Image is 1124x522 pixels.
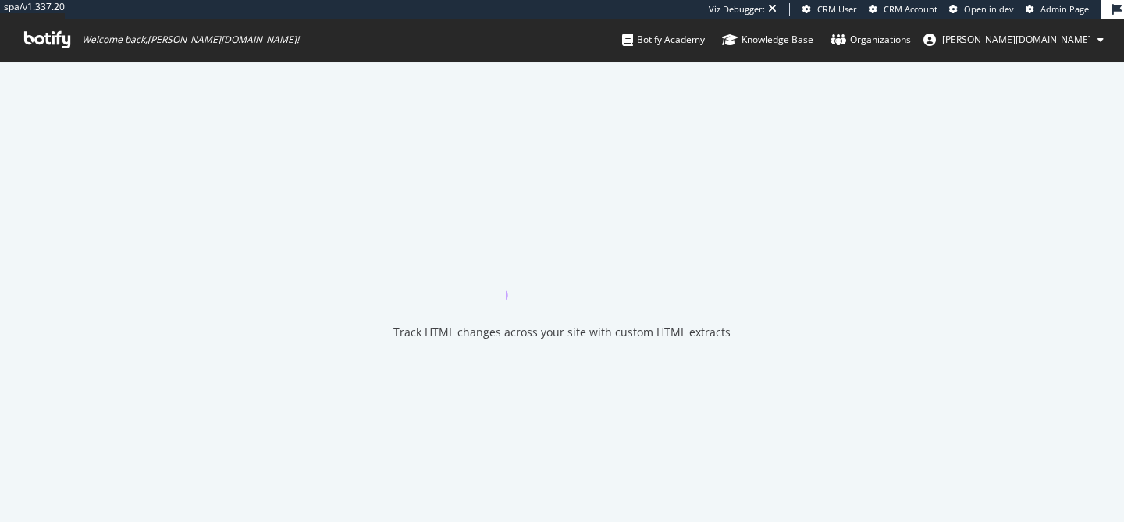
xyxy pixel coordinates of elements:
[709,3,765,16] div: Viz Debugger:
[393,325,731,340] div: Track HTML changes across your site with custom HTML extracts
[869,3,937,16] a: CRM Account
[831,19,911,61] a: Organizations
[506,243,618,300] div: animation
[817,3,857,15] span: CRM User
[622,32,705,48] div: Botify Academy
[884,3,937,15] span: CRM Account
[942,33,1091,46] span: jenny.ren
[911,27,1116,52] button: [PERSON_NAME][DOMAIN_NAME]
[82,34,299,46] span: Welcome back, [PERSON_NAME][DOMAIN_NAME] !
[831,32,911,48] div: Organizations
[802,3,857,16] a: CRM User
[722,19,813,61] a: Knowledge Base
[622,19,705,61] a: Botify Academy
[964,3,1014,15] span: Open in dev
[1026,3,1089,16] a: Admin Page
[722,32,813,48] div: Knowledge Base
[949,3,1014,16] a: Open in dev
[1040,3,1089,15] span: Admin Page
